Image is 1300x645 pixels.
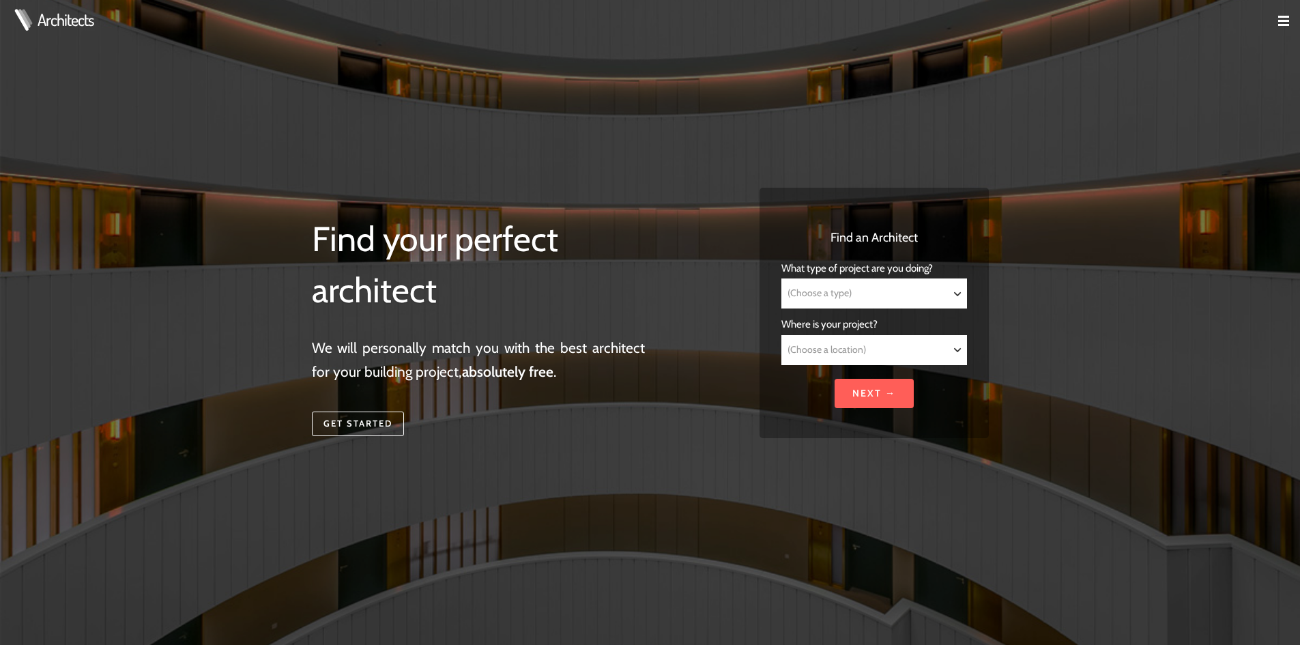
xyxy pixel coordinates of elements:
[312,214,646,317] h1: Find your perfect architect
[312,336,646,384] p: We will personally match you with the best architect for your building project, .
[312,412,404,436] a: Get started
[462,363,553,380] strong: absolutely free
[11,9,35,31] img: Architects
[781,229,966,247] h3: Find an Architect
[781,318,878,330] span: Where is your project?
[835,379,914,408] input: Next →
[781,262,933,274] span: What type of project are you doing?
[38,12,93,28] a: Architects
